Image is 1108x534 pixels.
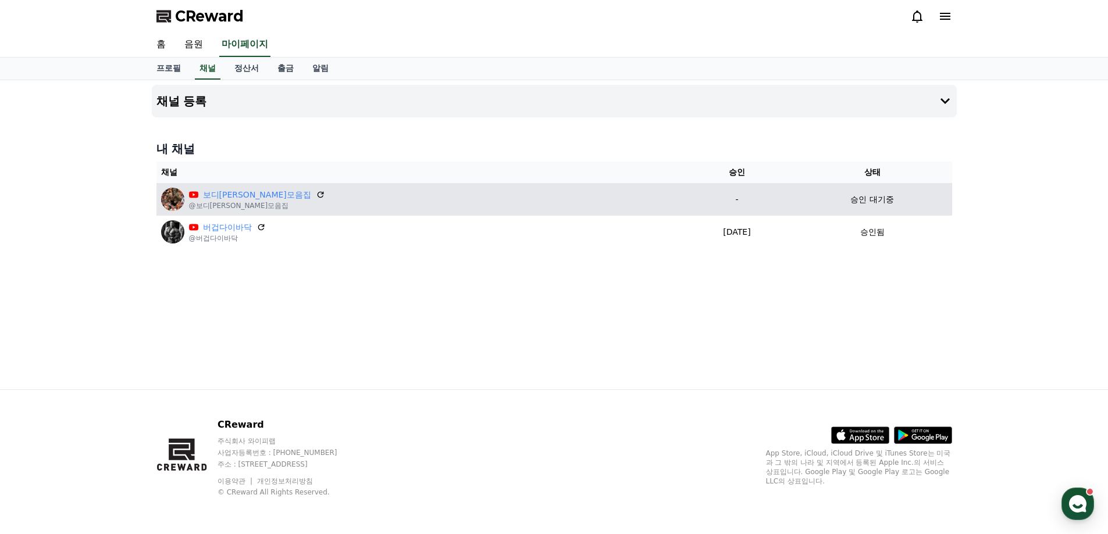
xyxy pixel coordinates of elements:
a: 보디[PERSON_NAME]모음집 [203,189,311,201]
th: 상태 [793,162,952,183]
a: CReward [156,7,244,26]
img: 보디빌딩모음집 [161,188,184,211]
span: CReward [175,7,244,26]
a: 이용약관 [218,477,254,485]
a: 마이페이지 [219,33,270,57]
th: 승인 [681,162,793,183]
h4: 내 채널 [156,141,952,157]
p: - [686,193,788,206]
img: 버겁다이바닥 [161,220,184,243]
a: 홈 [3,368,77,397]
a: 버겁다이바닥 [203,221,252,234]
th: 채널 [156,162,682,183]
p: CReward [218,418,359,432]
p: 사업자등록번호 : [PHONE_NUMBER] [218,448,359,457]
p: @보디[PERSON_NAME]모음집 [189,201,325,210]
p: 승인됨 [860,226,885,238]
a: 대화 [77,368,150,397]
a: 음원 [175,33,212,57]
span: 대화 [106,386,120,396]
span: 설정 [180,386,194,395]
a: 프로필 [147,58,190,80]
p: 승인 대기중 [850,193,893,206]
a: 홈 [147,33,175,57]
a: 정산서 [225,58,268,80]
a: 설정 [150,368,223,397]
a: 출금 [268,58,303,80]
a: 채널 [195,58,220,80]
a: 알림 [303,58,338,80]
h4: 채널 등록 [156,95,207,107]
p: © CReward All Rights Reserved. [218,488,359,497]
p: App Store, iCloud, iCloud Drive 및 iTunes Store는 미국과 그 밖의 나라 및 지역에서 등록된 Apple Inc.의 서비스 상표입니다. Goo... [766,449,952,486]
span: 홈 [37,386,44,395]
p: 주식회사 와이피랩 [218,436,359,446]
p: @버겁다이바닥 [189,234,266,243]
button: 채널 등록 [152,85,957,117]
p: [DATE] [686,226,788,238]
p: 주소 : [STREET_ADDRESS] [218,460,359,469]
a: 개인정보처리방침 [257,477,313,485]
